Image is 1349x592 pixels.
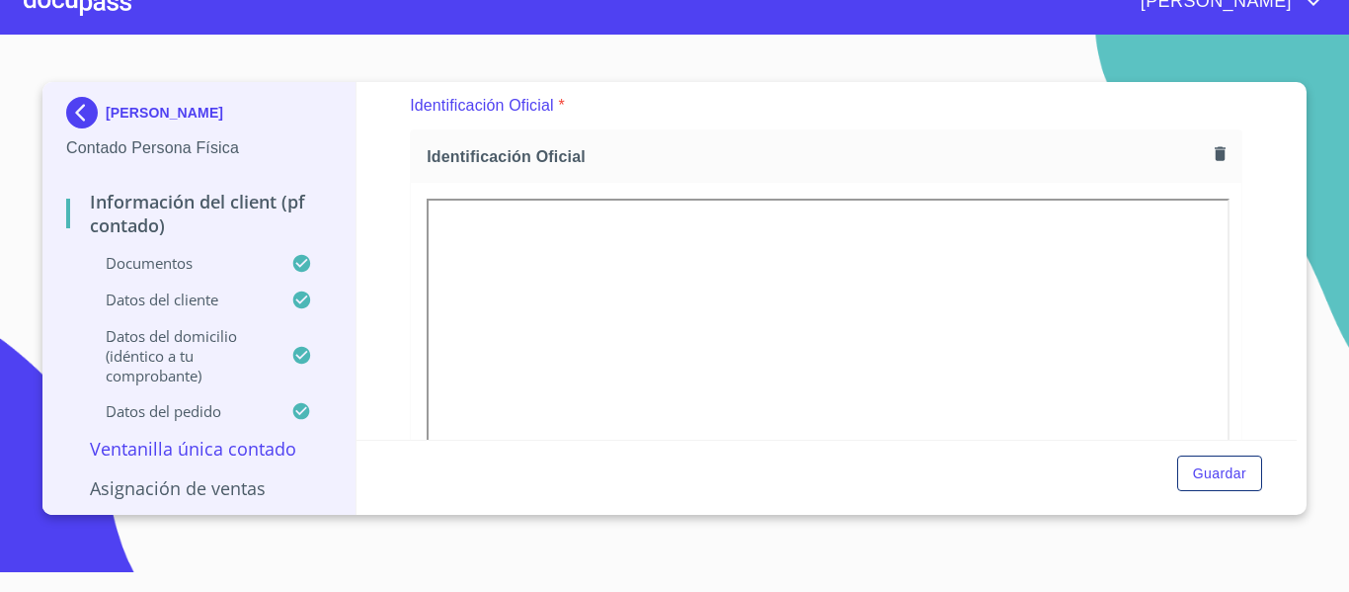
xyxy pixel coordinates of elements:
span: Identificación Oficial [427,146,1207,167]
p: Ventanilla única contado [66,437,332,461]
p: [PERSON_NAME] [106,105,223,121]
p: Datos del domicilio (idéntico a tu comprobante) [66,326,291,385]
p: Documentos [66,253,291,273]
img: Docupass spot blue [66,97,106,128]
p: Datos del cliente [66,290,291,309]
span: Guardar [1193,462,1246,486]
p: Datos del pedido [66,401,291,421]
p: Identificación Oficial [410,94,554,118]
div: [PERSON_NAME] [66,97,332,136]
p: Información del Client (PF contado) [66,190,332,237]
p: Contado Persona Física [66,136,332,160]
button: Guardar [1177,456,1262,492]
p: Asignación de Ventas [66,476,332,500]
